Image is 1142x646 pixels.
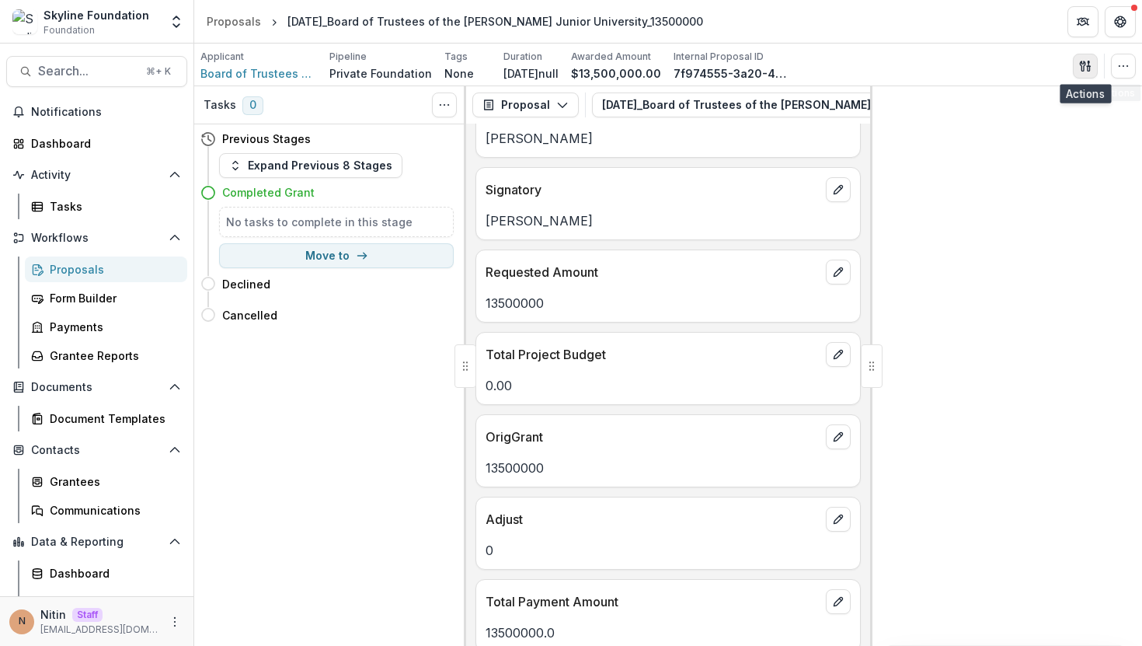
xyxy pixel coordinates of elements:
[204,99,236,112] h3: Tasks
[219,153,402,178] button: Expand Previous 8 Stages
[219,243,454,268] button: Move to
[486,180,820,199] p: Signatory
[50,410,175,427] div: Document Templates
[25,314,187,340] a: Payments
[50,198,175,215] div: Tasks
[6,162,187,187] button: Open Activity
[44,7,149,23] div: Skyline Foundation
[50,319,175,335] div: Payments
[50,502,175,519] div: Communications
[486,428,820,446] p: OrigGrant
[222,131,311,147] h4: Previous Stages
[444,50,468,64] p: Tags
[25,498,187,523] a: Communications
[25,469,187,494] a: Grantees
[165,6,187,37] button: Open entity switcher
[826,424,851,449] button: edit
[207,13,261,30] div: Proposals
[486,345,820,364] p: Total Project Budget
[826,507,851,532] button: edit
[6,225,187,250] button: Open Workflows
[200,65,317,82] a: Board of Trustees of the [PERSON_NAME][GEOGRAPHIC_DATA]
[432,93,457,117] button: Toggle View Cancelled Tasks
[6,529,187,554] button: Open Data & Reporting
[486,459,851,477] p: 13500000
[486,541,851,560] p: 0
[486,294,851,313] p: 13500000
[674,65,790,82] p: 7f974555-3a20-4565-9d05-83641081138d
[38,64,137,79] span: Search...
[50,565,175,581] div: Dashboard
[486,376,851,395] p: 0.00
[486,263,820,281] p: Requested Amount
[25,194,187,219] a: Tasks
[6,375,187,400] button: Open Documents
[25,560,187,586] a: Dashboard
[287,13,703,30] div: [DATE]_Board of Trustees of the [PERSON_NAME] Junior University_13500000
[571,50,651,64] p: Awarded Amount
[486,211,851,230] p: [PERSON_NAME]
[25,589,187,615] a: Advanced Analytics
[200,10,267,33] a: Proposals
[12,9,37,34] img: Skyline Foundation
[31,169,162,182] span: Activity
[40,606,66,623] p: Nitin
[31,135,175,152] div: Dashboard
[25,257,187,282] a: Proposals
[1067,6,1098,37] button: Partners
[143,63,174,80] div: ⌘ + K
[31,444,162,457] span: Contacts
[472,93,579,117] button: Proposal
[6,100,187,124] button: Notifications
[826,589,851,614] button: edit
[165,613,184,631] button: More
[486,592,820,611] p: Total Payment Amount
[31,106,181,119] span: Notifications
[486,510,820,529] p: Adjust
[329,65,432,82] p: Private Foundation
[503,65,559,82] p: [DATE]null
[200,50,244,64] p: Applicant
[31,381,162,394] span: Documents
[222,184,315,201] h4: Completed Grant
[222,276,270,292] h4: Declined
[40,623,159,637] p: [EMAIL_ADDRESS][DOMAIN_NAME]
[826,342,851,367] button: edit
[44,23,95,37] span: Foundation
[6,131,187,156] a: Dashboard
[25,285,187,311] a: Form Builder
[25,343,187,368] a: Grantee Reports
[826,177,851,202] button: edit
[200,10,709,33] nav: breadcrumb
[31,536,162,549] span: Data & Reporting
[444,65,474,82] p: None
[486,129,851,148] p: [PERSON_NAME]
[6,438,187,463] button: Open Contacts
[50,473,175,490] div: Grantees
[72,608,103,622] p: Staff
[31,232,162,245] span: Workflows
[6,56,187,87] button: Search...
[1105,6,1136,37] button: Get Help
[222,307,277,323] h4: Cancelled
[50,347,175,364] div: Grantee Reports
[674,50,764,64] p: Internal Proposal ID
[25,406,187,431] a: Document Templates
[571,65,661,82] p: $13,500,000.00
[19,616,26,627] div: Nitin
[329,50,367,64] p: Pipeline
[50,290,175,306] div: Form Builder
[503,50,542,64] p: Duration
[226,214,447,230] h5: No tasks to complete in this stage
[50,261,175,278] div: Proposals
[592,93,1076,117] button: [DATE]_Board of Trustees of the [PERSON_NAME] Junior University_13500000
[486,623,851,642] p: 13500000.0
[50,594,175,610] div: Advanced Analytics
[242,96,263,115] span: 0
[826,260,851,285] button: edit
